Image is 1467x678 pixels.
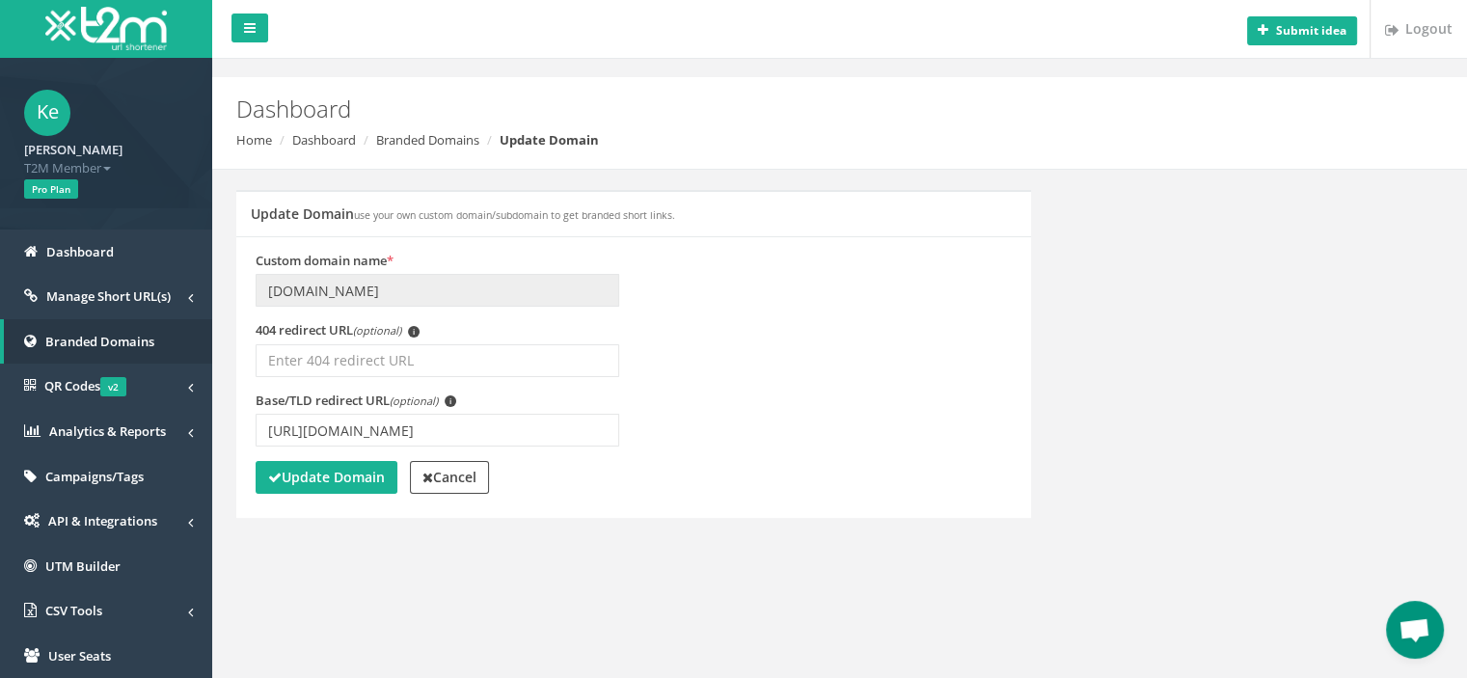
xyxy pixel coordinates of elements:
[24,136,188,176] a: [PERSON_NAME] T2M Member
[46,243,114,260] span: Dashboard
[100,377,126,396] span: v2
[24,159,188,177] span: T2M Member
[24,179,78,199] span: Pro Plan
[236,131,272,149] a: Home
[354,208,675,222] small: use your own custom domain/subdomain to get branded short links.
[45,333,154,350] span: Branded Domains
[45,468,144,485] span: Campaigns/Tags
[256,344,619,377] input: Enter 404 redirect URL
[48,647,111,664] span: User Seats
[24,141,122,158] strong: [PERSON_NAME]
[45,602,102,619] span: CSV Tools
[422,468,476,486] strong: Cancel
[390,393,438,408] em: (optional)
[268,468,385,486] strong: Update Domain
[24,90,70,136] span: Ke
[251,206,675,221] h5: Update Domain
[1386,601,1444,659] div: Open chat
[45,557,121,575] span: UTM Builder
[500,131,599,149] strong: Update Domain
[256,461,397,494] button: Update Domain
[256,274,619,307] input: Enter domain name
[256,252,394,270] label: Custom domain name
[48,512,157,529] span: API & Integrations
[376,131,479,149] a: Branded Domains
[1276,22,1346,39] b: Submit idea
[256,414,619,447] input: Enter TLD redirect URL
[292,131,356,149] a: Dashboard
[353,323,401,338] em: (optional)
[408,326,420,338] span: i
[256,392,456,410] label: Base/TLD redirect URL
[44,377,126,394] span: QR Codes
[256,321,420,339] label: 404 redirect URL
[49,422,166,440] span: Analytics & Reports
[1247,16,1357,45] button: Submit idea
[236,96,1237,122] h2: Dashboard
[45,7,167,50] img: T2M
[46,287,171,305] span: Manage Short URL(s)
[410,461,489,494] a: Cancel
[445,395,456,407] span: i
